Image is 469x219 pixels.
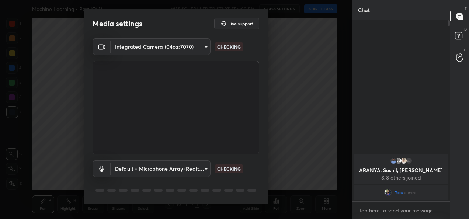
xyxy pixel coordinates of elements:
[111,160,211,177] div: Integrated Camera (04ca:7070)
[352,0,376,20] p: Chat
[395,157,402,164] img: default.png
[390,157,397,164] img: 8a7ccf06135c469fa8f7bcdf48b07b1b.png
[352,153,450,201] div: grid
[358,167,444,173] p: ARANYA, Sushil, [PERSON_NAME]
[358,175,444,181] p: & 8 others joined
[403,190,418,195] span: joined
[93,19,142,28] h2: Media settings
[395,190,403,195] span: You
[405,157,413,164] div: 8
[465,6,467,11] p: T
[228,21,253,26] h5: Live support
[111,38,211,55] div: Integrated Camera (04ca:7070)
[217,166,241,172] p: CHECKING
[217,44,241,50] p: CHECKING
[464,27,467,32] p: D
[464,47,467,53] p: G
[400,157,407,164] img: 1e1143bdd9504e77a20dee5b739bf275.jpg
[384,189,392,196] img: 687005c0829143fea9909265324df1f4.png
